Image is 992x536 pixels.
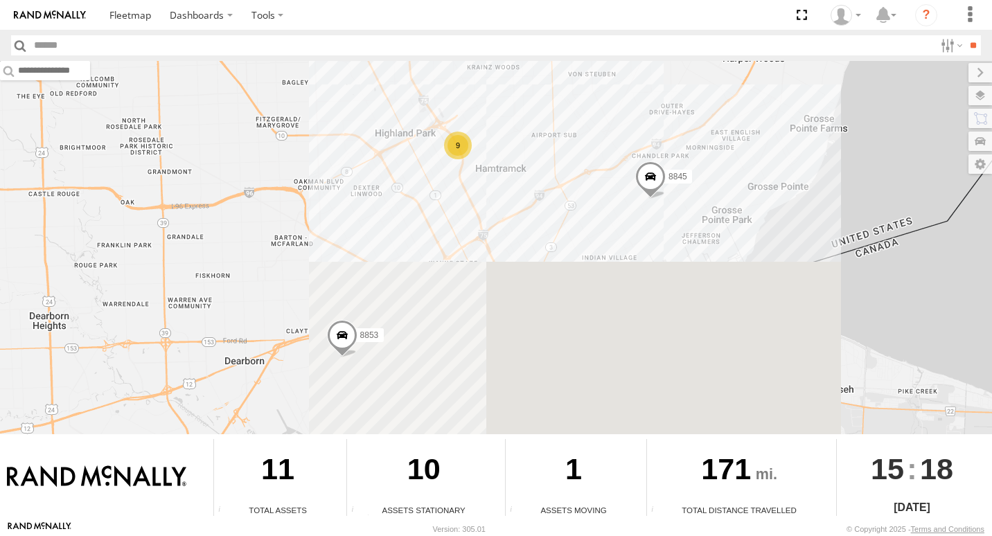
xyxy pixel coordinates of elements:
[214,439,342,504] div: 11
[837,499,987,516] div: [DATE]
[911,525,984,533] a: Terms and Conditions
[826,5,866,26] div: Valeo Dash
[915,4,937,26] i: ?
[506,504,641,516] div: Assets Moving
[920,439,953,499] span: 18
[14,10,86,20] img: rand-logo.svg
[8,522,71,536] a: Visit our Website
[347,506,368,516] div: Total number of assets current stationary.
[847,525,984,533] div: © Copyright 2025 -
[837,439,987,499] div: :
[347,439,500,504] div: 10
[935,35,965,55] label: Search Filter Options
[871,439,904,499] span: 15
[506,506,526,516] div: Total number of assets current in transit.
[668,172,687,181] span: 8845
[647,504,831,516] div: Total Distance Travelled
[433,525,486,533] div: Version: 305.01
[968,154,992,174] label: Map Settings
[647,506,668,516] div: Total distance travelled by all assets within specified date range and applied filters
[347,504,500,516] div: Assets Stationary
[360,330,379,340] span: 8853
[444,132,472,159] div: 9
[506,439,641,504] div: 1
[647,439,831,504] div: 171
[214,504,342,516] div: Total Assets
[214,506,235,516] div: Total number of Enabled Assets
[7,465,186,489] img: Rand McNally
